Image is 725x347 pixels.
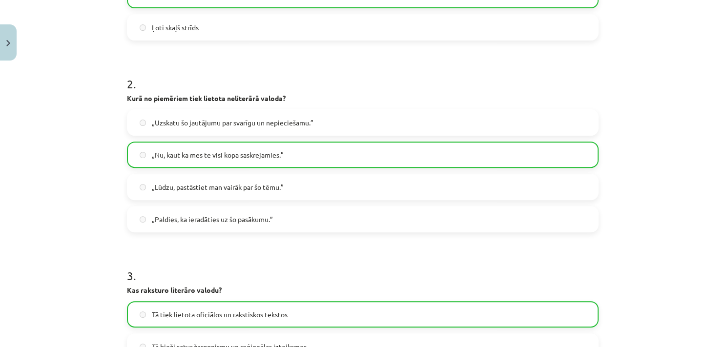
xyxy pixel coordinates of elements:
span: Tā tiek lietota oficiālos un rakstiskos tekstos [152,309,288,320]
strong: Kas raksturo literāro valodu? [127,286,222,294]
span: Ļoti skaļš strīds [152,22,199,33]
h1: 2 . [127,60,599,90]
img: icon-close-lesson-0947bae3869378f0d4975bcd49f059093ad1ed9edebbc8119c70593378902aed.svg [6,40,10,46]
b: Kurā no piemēriem tiek lietota neliterārā valoda? [127,94,286,102]
input: „Paldies, ka ieradāties uz šo pasākumu.” [140,216,146,223]
input: „Uzskatu šo jautājumu par svarīgu un nepieciešamu.” [140,120,146,126]
input: „Nu, kaut kā mēs te visi kopā saskrējāmies.” [140,152,146,158]
input: Tā tiek lietota oficiālos un rakstiskos tekstos [140,311,146,318]
input: „Lūdzu, pastāstiet man vairāk par šo tēmu.” [140,184,146,190]
h1: 3 . [127,252,599,282]
span: „Nu, kaut kā mēs te visi kopā saskrējāmies.” [152,150,284,160]
span: „Lūdzu, pastāstiet man vairāk par šo tēmu.” [152,182,284,192]
input: Ļoti skaļš strīds [140,24,146,31]
span: „Paldies, ka ieradāties uz šo pasākumu.” [152,214,273,225]
span: „Uzskatu šo jautājumu par svarīgu un nepieciešamu.” [152,118,313,128]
